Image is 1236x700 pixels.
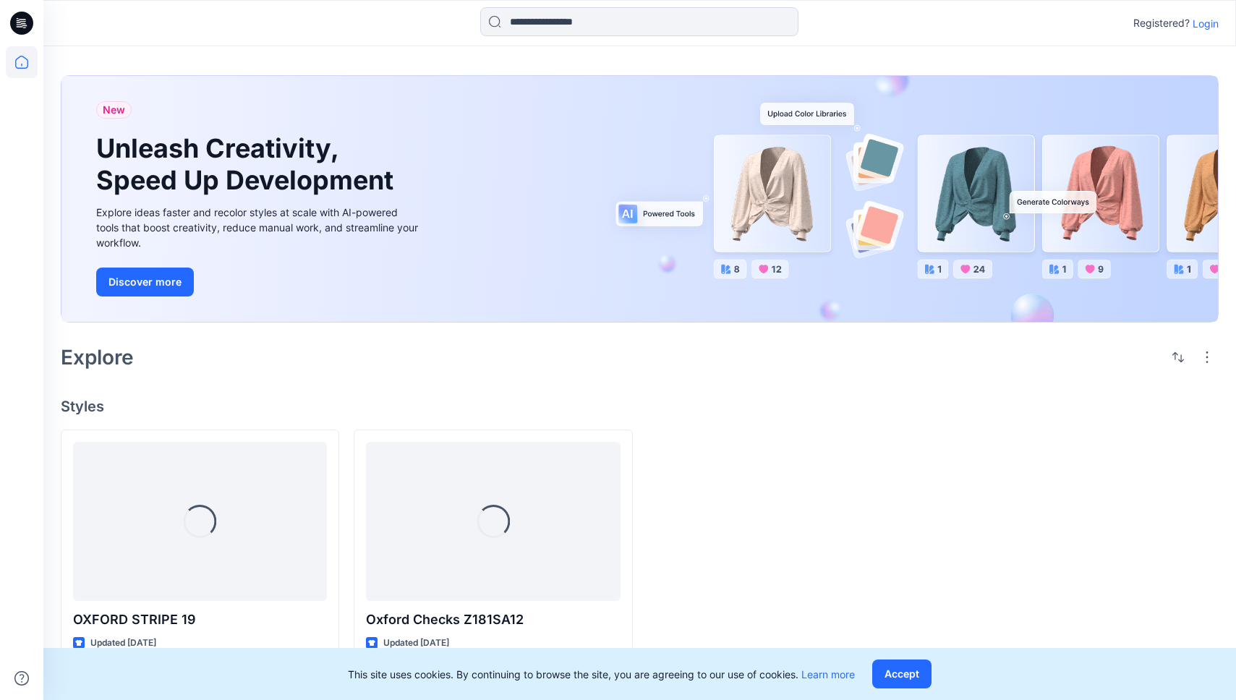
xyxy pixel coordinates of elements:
h1: Unleash Creativity, Speed Up Development [96,133,400,195]
p: This site uses cookies. By continuing to browse the site, you are agreeing to our use of cookies. [348,667,855,682]
p: Registered? [1133,14,1190,32]
p: OXFORD STRIPE 19 [73,610,327,630]
button: Accept [872,660,932,688]
p: Updated [DATE] [383,636,449,651]
span: New [103,101,125,119]
button: Discover more [96,268,194,296]
h2: Explore [61,346,134,369]
p: Oxford Checks Z181SA12 [366,610,620,630]
div: Explore ideas faster and recolor styles at scale with AI-powered tools that boost creativity, red... [96,205,422,250]
p: Login [1193,16,1219,31]
a: Learn more [801,668,855,680]
h4: Styles [61,398,1219,415]
a: Discover more [96,268,422,296]
p: Updated [DATE] [90,636,156,651]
